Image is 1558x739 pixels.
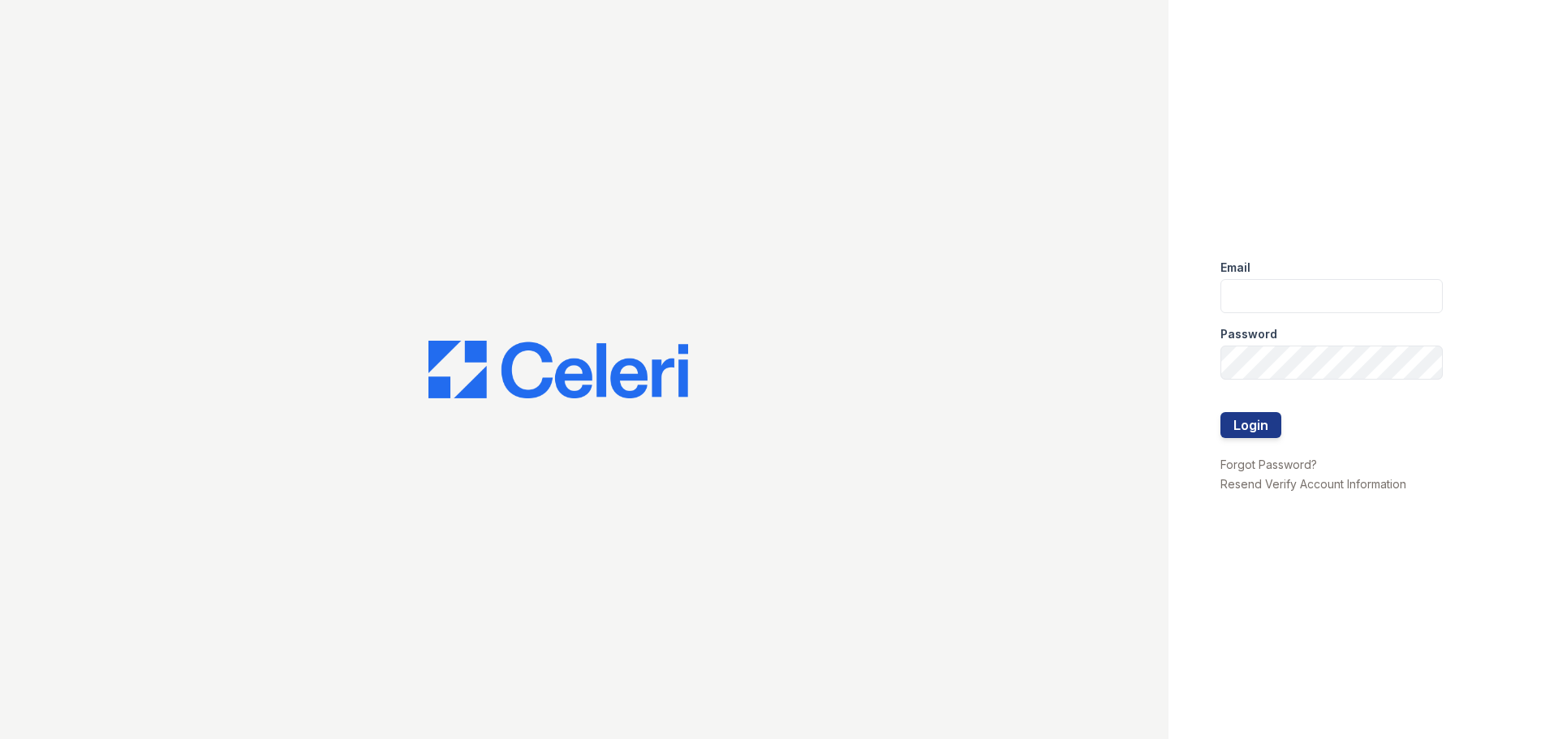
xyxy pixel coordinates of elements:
[1220,412,1281,438] button: Login
[1220,260,1250,276] label: Email
[1220,477,1406,491] a: Resend Verify Account Information
[1220,326,1277,342] label: Password
[1220,458,1317,471] a: Forgot Password?
[428,341,688,399] img: CE_Logo_Blue-a8612792a0a2168367f1c8372b55b34899dd931a85d93a1a3d3e32e68fde9ad4.png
